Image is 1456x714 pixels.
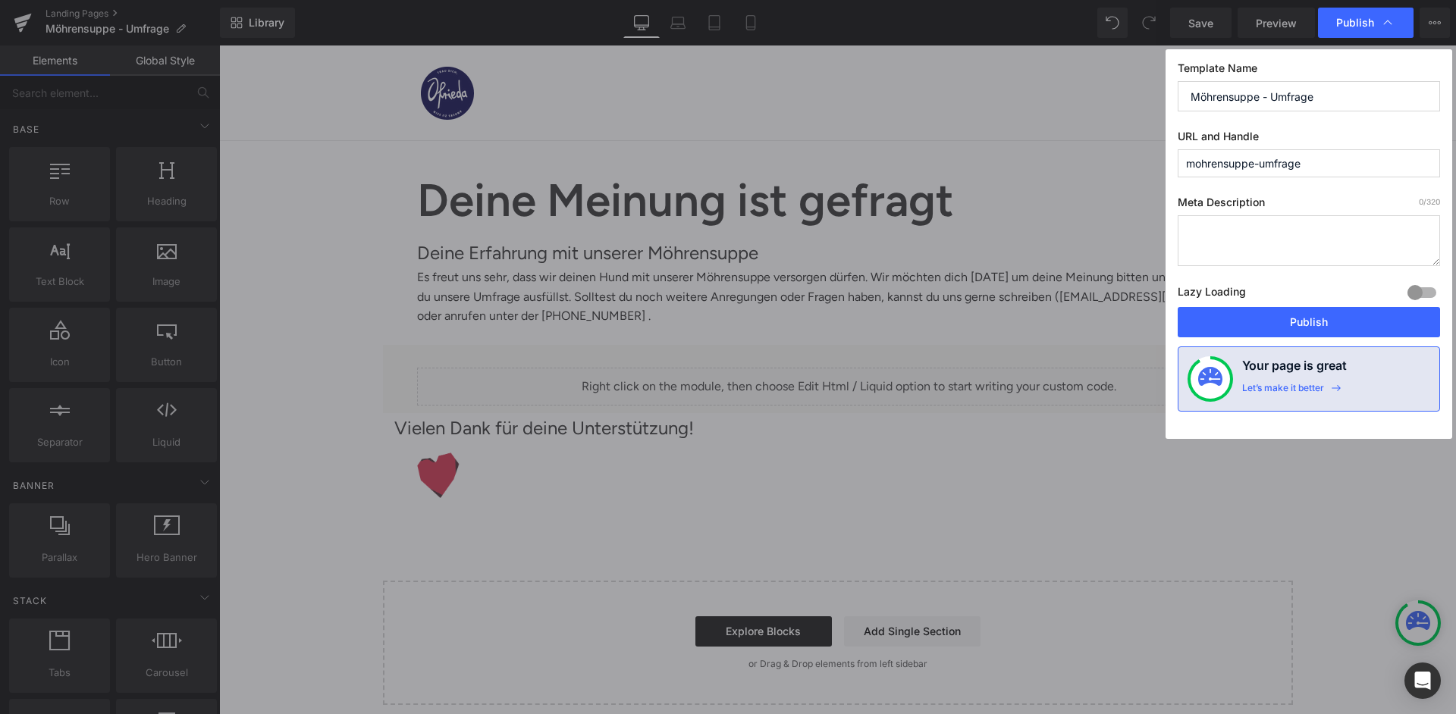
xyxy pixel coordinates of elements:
label: Template Name [1178,61,1440,81]
span: /320 [1419,197,1440,206]
img: Ofrieda [202,21,255,74]
div: Open Intercom Messenger [1404,662,1441,699]
div: Let’s make it better [1242,382,1324,402]
summary: Suchen [939,31,972,64]
span: 0 [1419,197,1423,206]
div: Es freut uns sehr, dass wir deinen Hund mit unserer Möhrensuppe versorgen dürfen. Wir möchten dic... [198,222,1062,280]
a: Explore Blocks [476,571,613,601]
div: Deine Erfahrung mit unserer Möhrensuppe [198,193,1062,222]
p: or Drag & Drop elements from left sidebar [188,613,1050,624]
button: Publish [1178,307,1440,337]
label: Meta Description [1178,196,1440,215]
h4: Your page is great [1242,356,1347,382]
span: Publish [1336,16,1374,30]
h1: Deine Meinung ist gefragt [198,118,1062,193]
a: Add Single Section [625,571,761,601]
label: Lazy Loading [1178,282,1246,307]
div: Vielen Dank für deine Unterstützung! [175,368,1062,397]
a: Ofrieda [196,15,260,80]
img: onboarding-status.svg [1198,367,1222,391]
label: URL and Handle [1178,130,1440,149]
